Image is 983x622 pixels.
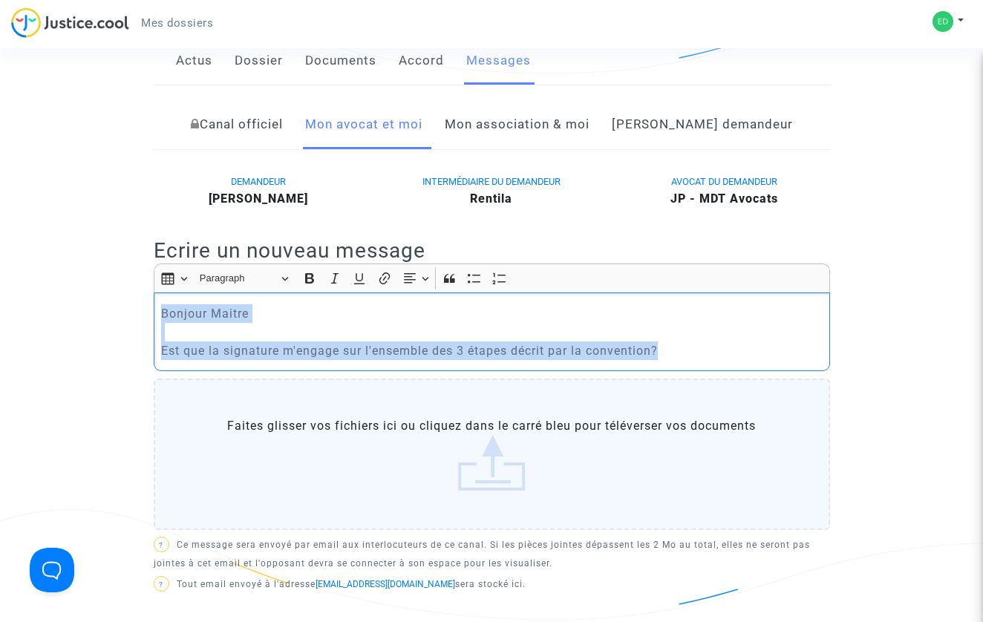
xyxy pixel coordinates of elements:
a: Accord [399,36,444,85]
span: AVOCAT DU DEMANDEUR [671,176,777,187]
span: Paragraph [200,269,277,287]
img: 864747be96bc1036b08db1d8462fa561 [933,11,953,32]
a: Canal officiel [191,100,283,149]
p: Tout email envoyé à l'adresse sera stocké ici. [154,575,830,594]
a: Mon avocat et moi [305,100,422,149]
a: [EMAIL_ADDRESS][DOMAIN_NAME] [316,579,455,589]
img: jc-logo.svg [11,7,129,38]
a: Documents [305,36,376,85]
button: Paragraph [193,267,295,290]
p: Bonjour Maitre Est que la signature m'engage sur l'ensemble des 3 étapes décrit par la convention? [161,304,822,360]
a: Mon association & moi [445,100,590,149]
a: Mes dossiers [129,12,225,34]
b: Rentila [470,191,512,206]
span: Mes dossiers [141,16,213,30]
span: DEMANDEUR [231,176,286,187]
a: Actus [176,36,212,85]
p: Ce message sera envoyé par email aux interlocuteurs de ce canal. Si les pièces jointes dépassent ... [154,536,830,573]
iframe: Help Scout Beacon - Open [30,548,74,592]
span: INTERMÉDIAIRE DU DEMANDEUR [422,176,561,187]
b: JP - MDT Avocats [670,191,778,206]
a: Messages [466,36,531,85]
a: [PERSON_NAME] demandeur [612,100,793,149]
div: Editor toolbar [154,263,830,292]
b: [PERSON_NAME] [209,191,308,206]
span: ? [159,580,163,589]
h2: Ecrire un nouveau message [154,238,830,263]
div: Rich Text Editor, main [154,292,830,371]
a: Dossier [235,36,283,85]
span: ? [159,541,163,549]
